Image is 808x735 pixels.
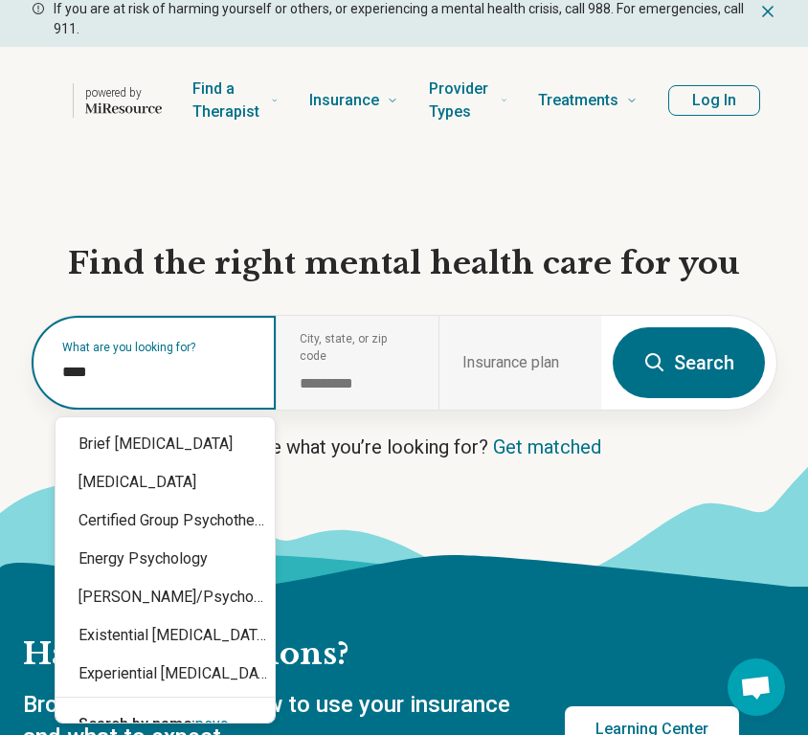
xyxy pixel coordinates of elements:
span: psyc [195,715,228,733]
a: Get matched [493,435,601,458]
button: Log In [668,85,760,116]
span: Provider Types [429,76,493,125]
div: [PERSON_NAME]/Psychosocial Development [56,578,275,616]
span: Treatments [538,87,618,114]
button: Search [613,327,765,398]
h2: Have any questions? [23,635,739,675]
span: Search by name: [79,715,195,733]
span: Insurance [309,87,379,114]
div: Experiential [MEDICAL_DATA] [56,655,275,693]
p: Not sure what you’re looking for? [31,434,777,460]
a: Open chat [728,658,785,716]
a: Home page [61,70,162,131]
div: Energy Psychology [56,540,275,578]
span: Find a Therapist [192,76,263,125]
div: [MEDICAL_DATA] [56,463,275,501]
label: What are you looking for? [62,342,253,353]
h1: Find the right mental health care for you [31,244,777,284]
div: Certified Group Psychotherapist (CGP) [56,501,275,540]
div: Brief [MEDICAL_DATA] [56,425,275,463]
p: powered by [85,85,162,100]
div: Existential [MEDICAL_DATA] [56,616,275,655]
